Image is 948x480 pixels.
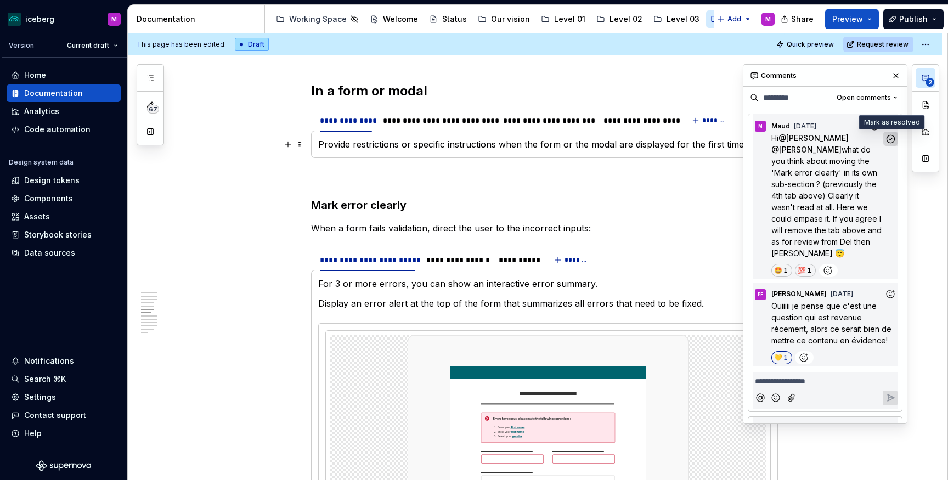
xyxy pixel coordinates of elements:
div: Our vision [491,14,530,25]
div: Level 03 [667,14,699,25]
button: Preview [825,9,879,29]
div: Data sources [24,247,75,258]
a: Working Space [272,10,363,28]
button: Search ⌘K [7,370,121,388]
div: iceberg [25,14,54,25]
button: Contact support [7,406,121,424]
div: Draft [235,38,269,51]
div: Welcome [383,14,418,25]
div: Level 02 [610,14,642,25]
button: Request review [843,37,913,52]
button: icebergM [2,7,125,31]
a: Welcome [365,10,422,28]
div: Working Space [289,14,347,25]
section-item: Prevent errors [318,138,778,151]
div: Analytics [24,106,59,117]
div: Contact support [24,410,86,421]
div: Code automation [24,124,91,135]
a: Status [425,10,471,28]
strong: In a form or modal [311,83,427,99]
div: Page tree [272,8,712,30]
div: Version [9,41,34,50]
div: Components [24,193,73,204]
div: Notifications [24,355,74,366]
a: Our vision [473,10,534,28]
div: Documentation [24,88,83,99]
button: Current draft [62,38,123,53]
button: Notifications [7,352,121,370]
div: Design tokens [24,175,80,186]
div: Settings [24,392,56,403]
div: Home [24,70,46,81]
div: M [111,15,117,24]
span: Publish [899,14,928,25]
a: Data sources [7,244,121,262]
div: Mark as resolved [859,115,925,129]
a: Storybook stories [7,226,121,244]
div: Status [442,14,467,25]
img: 418c6d47-6da6-4103-8b13-b5999f8989a1.png [8,13,21,26]
span: Current draft [67,41,109,50]
span: Request review [857,40,909,49]
a: UX patterns [706,10,773,28]
a: Analytics [7,103,121,120]
a: Home [7,66,121,84]
button: Publish [883,9,944,29]
button: Quick preview [773,37,839,52]
div: Assets [24,211,50,222]
a: Level 01 [537,10,590,28]
a: Documentation [7,84,121,102]
a: Assets [7,208,121,225]
p: Display an error alert at the top of the form that summarizes all errors that need to be fixed. [318,297,778,310]
span: This page has been edited. [137,40,226,49]
div: Level 01 [554,14,585,25]
div: Help [24,428,42,439]
p: When a form fails validation, direct the user to the incorrect inputs: [311,222,785,235]
p: For 3 or more errors, you can show an interactive error summary. [318,277,778,290]
div: M [765,15,771,24]
h3: Mark error clearly [311,197,785,213]
a: Code automation [7,121,121,138]
p: Provide restrictions or specific instructions when the form or the modal are displayed for the fi... [318,138,778,151]
span: Preview [832,14,863,25]
a: Settings [7,388,121,406]
a: Design tokens [7,172,121,189]
a: Level 03 [649,10,704,28]
div: Storybook stories [24,229,92,240]
button: Help [7,425,121,442]
a: Components [7,190,121,207]
button: Add [714,12,755,27]
button: Share [775,9,821,29]
div: Search ⌘K [24,374,66,385]
svg: Supernova Logo [36,460,91,471]
span: Share [791,14,814,25]
span: Add [727,15,741,24]
span: Quick preview [787,40,834,49]
a: Level 02 [592,10,647,28]
div: Documentation [137,14,260,25]
div: Design system data [9,158,74,167]
span: 67 [147,105,159,114]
